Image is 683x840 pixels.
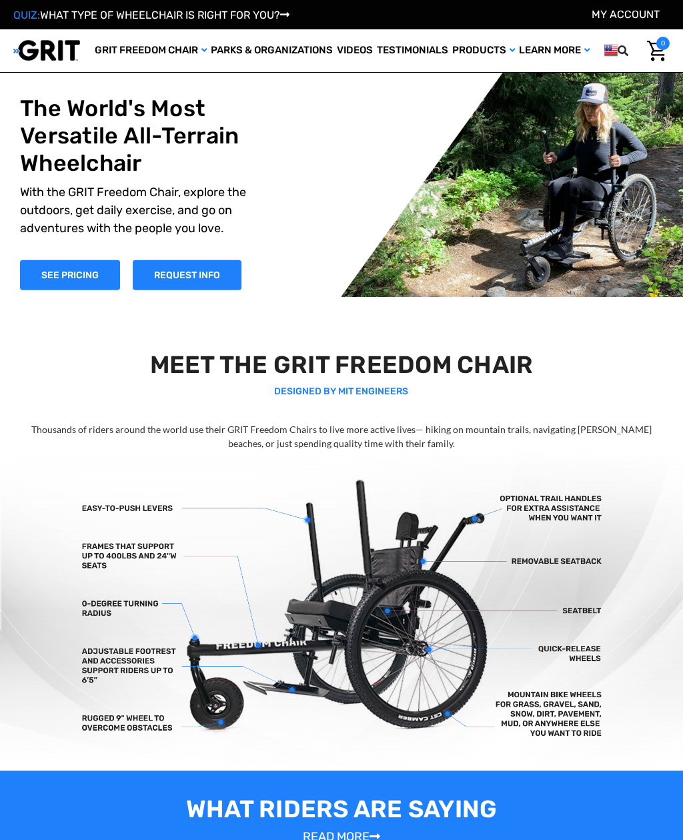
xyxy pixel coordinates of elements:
span: QUIZ: [13,9,40,21]
a: QUIZ:WHAT TYPE OF WHEELCHAIR IS RIGHT FOR YOU? [13,9,289,21]
img: us.png [604,42,618,59]
p: With the GRIT Freedom Chair, explore the outdoors, get daily exercise, and go on adventures with ... [20,183,247,238]
a: Parks & Organizations [209,29,335,72]
p: Thousands of riders around the world use their GRIT Freedom Chairs to live more active lives— hik... [17,422,666,450]
img: GRIT All-Terrain Wheelchair and Mobility Equipment [13,39,80,61]
a: Account [592,8,660,21]
a: Products [450,29,517,72]
a: Testimonials [375,29,450,72]
img: Cart [647,41,666,61]
a: Slide number 1, Request Information [133,260,241,290]
input: Search [637,37,644,65]
h1: The World's Most Versatile All-Terrain Wheelchair [20,95,247,177]
a: Videos [335,29,375,72]
span: 0 [656,37,670,50]
h2: MEET THE GRIT FREEDOM CHAIR [17,350,666,379]
a: Cart with 0 items [644,37,670,65]
a: GRIT Freedom Chair [93,29,209,72]
a: Shop Now [20,260,120,290]
p: DESIGNED BY MIT ENGINEERS [17,384,666,398]
a: Learn More [517,29,592,72]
